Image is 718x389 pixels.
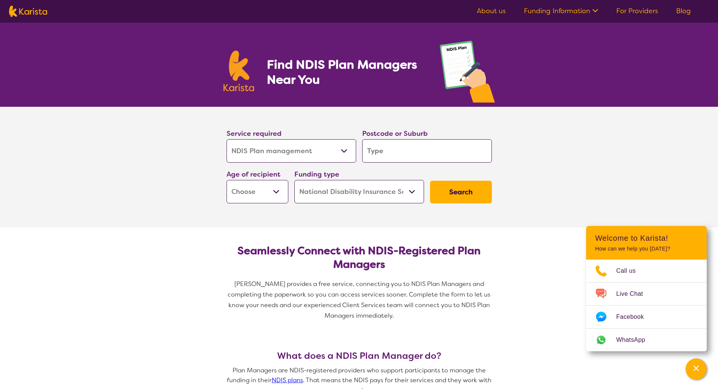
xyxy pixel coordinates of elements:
[524,6,598,15] a: Funding Information
[616,265,645,277] span: Call us
[233,244,486,271] h2: Seamlessly Connect with NDIS-Registered Plan Managers
[224,51,254,91] img: Karista logo
[362,129,428,138] label: Postcode or Suburb
[227,170,280,179] label: Age of recipient
[362,139,492,163] input: Type
[228,280,492,320] span: [PERSON_NAME] provides a free service, connecting you to NDIS Plan Managers and completing the pa...
[616,334,654,346] span: WhatsApp
[430,181,492,203] button: Search
[616,288,652,300] span: Live Chat
[686,358,707,380] button: Channel Menu
[586,329,707,351] a: Web link opens in a new tab.
[586,226,707,351] div: Channel Menu
[9,6,47,17] img: Karista logo
[440,41,495,107] img: plan-management
[595,246,698,252] p: How can we help you [DATE]?
[616,311,653,323] span: Facebook
[227,129,282,138] label: Service required
[616,6,658,15] a: For Providers
[676,6,691,15] a: Blog
[477,6,506,15] a: About us
[267,57,424,87] h1: Find NDIS Plan Managers Near You
[272,376,303,384] a: NDIS plans
[294,170,339,179] label: Funding type
[595,234,698,243] h2: Welcome to Karista!
[224,351,495,361] h3: What does a NDIS Plan Manager do?
[586,260,707,351] ul: Choose channel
